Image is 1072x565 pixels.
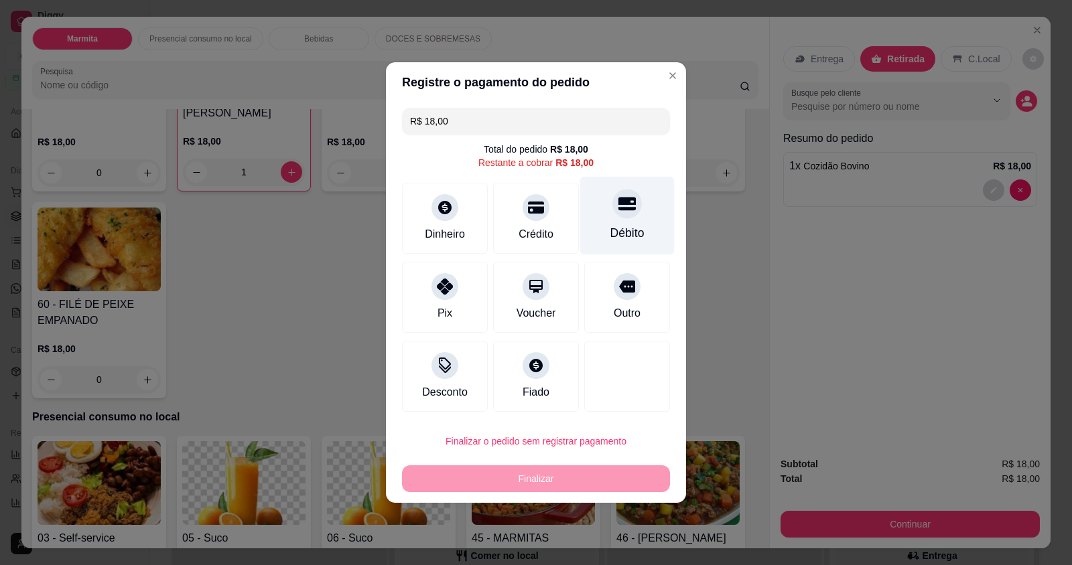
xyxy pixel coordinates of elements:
input: Ex.: hambúrguer de cordeiro [410,108,662,135]
div: R$ 18,00 [555,156,594,169]
div: Crédito [519,226,553,242]
div: R$ 18,00 [550,143,588,156]
div: Fiado [523,384,549,400]
header: Registre o pagamento do pedido [386,62,686,102]
div: Dinheiro [425,226,465,242]
div: Outro [614,305,641,321]
div: Restante a cobrar [478,156,594,169]
div: Desconto [422,384,468,400]
div: Pix [438,305,452,321]
button: Finalizar o pedido sem registrar pagamento [402,428,670,455]
div: Total do pedido [484,143,588,156]
div: Voucher [517,305,556,321]
button: Close [662,65,683,86]
div: Débito [610,224,645,242]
